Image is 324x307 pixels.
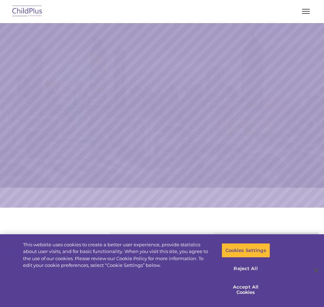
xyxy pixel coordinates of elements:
[222,280,270,300] button: Accept All Cookies
[308,263,324,278] button: Close
[222,243,270,258] button: Cookies Settings
[23,241,212,269] div: This website uses cookies to create a better user experience, provide statistics about user visit...
[222,261,270,276] button: Reject All
[220,120,274,134] a: Learn More
[11,3,44,20] img: ChildPlus by Procare Solutions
